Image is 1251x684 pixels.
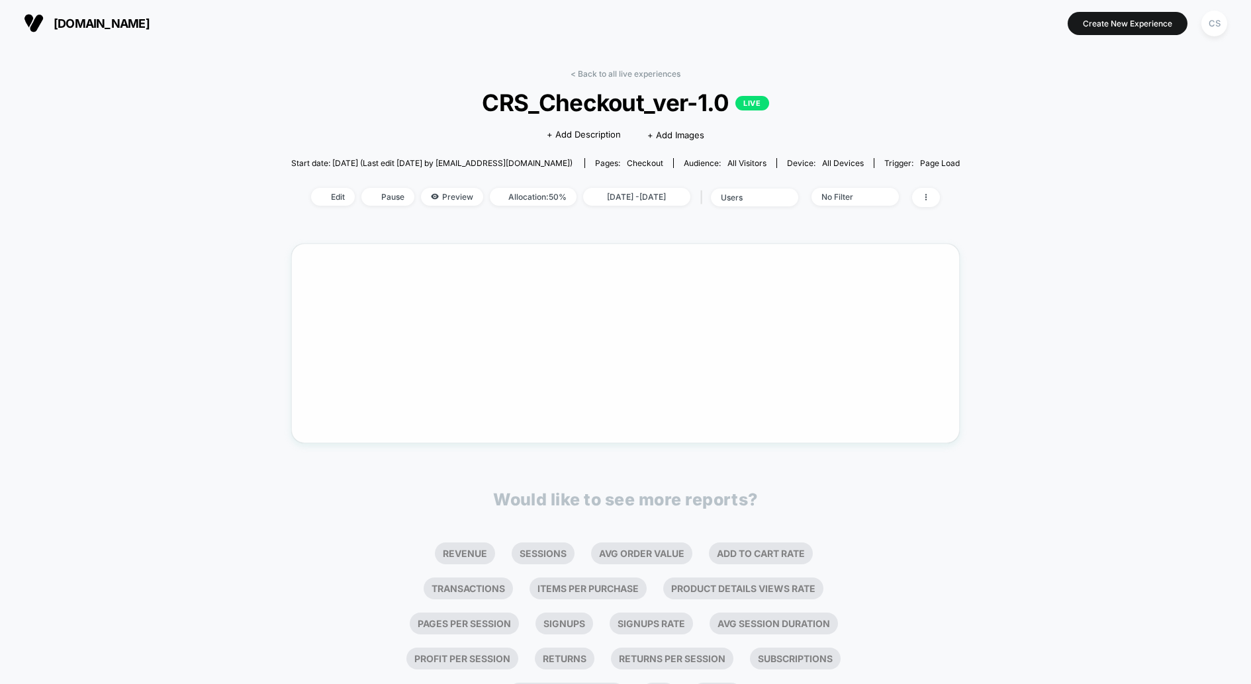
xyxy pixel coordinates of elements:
div: Trigger: [884,158,960,168]
span: Preview [421,188,483,206]
div: No Filter [821,192,874,202]
li: Subscriptions [750,648,841,669]
li: Sessions [512,542,575,564]
p: LIVE [735,96,768,110]
a: < Back to all live experiences [571,69,680,79]
button: CS [1197,10,1231,37]
li: Avg Session Duration [710,613,838,634]
li: Signups Rate [610,613,693,634]
span: Allocation: 50% [490,188,577,206]
li: Revenue [435,542,495,564]
span: [DOMAIN_NAME] [54,17,150,30]
p: Would like to see more reports? [493,490,758,509]
span: Page Load [920,158,960,168]
div: users [721,192,774,202]
span: Start date: [DATE] (Last edit [DATE] by [EMAIL_ADDRESS][DOMAIN_NAME]) [291,158,573,168]
li: Returns Per Session [611,648,733,669]
button: [DOMAIN_NAME] [20,13,154,34]
img: Visually logo [24,13,44,33]
li: Signups [535,613,593,634]
span: | [697,188,711,207]
li: Profit Per Session [406,648,518,669]
li: Avg Order Value [591,542,692,564]
span: all devices [822,158,864,168]
button: Create New Experience [1068,12,1187,35]
span: Edit [311,188,355,206]
li: Transactions [424,577,513,599]
li: Returns [535,648,594,669]
span: CRS_Checkout_ver-1.0 [325,89,927,116]
div: Pages: [595,158,663,168]
span: [DATE] - [DATE] [583,188,690,206]
span: + Add Images [647,130,704,140]
div: CS [1201,11,1227,36]
span: All Visitors [727,158,766,168]
div: Audience: [684,158,766,168]
span: Pause [361,188,414,206]
li: Items Per Purchase [530,577,647,599]
li: Product Details Views Rate [663,577,823,599]
li: Pages Per Session [410,613,519,634]
span: checkout [627,158,663,168]
li: Add To Cart Rate [709,542,813,564]
span: + Add Description [547,128,621,142]
span: Device: [776,158,874,168]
